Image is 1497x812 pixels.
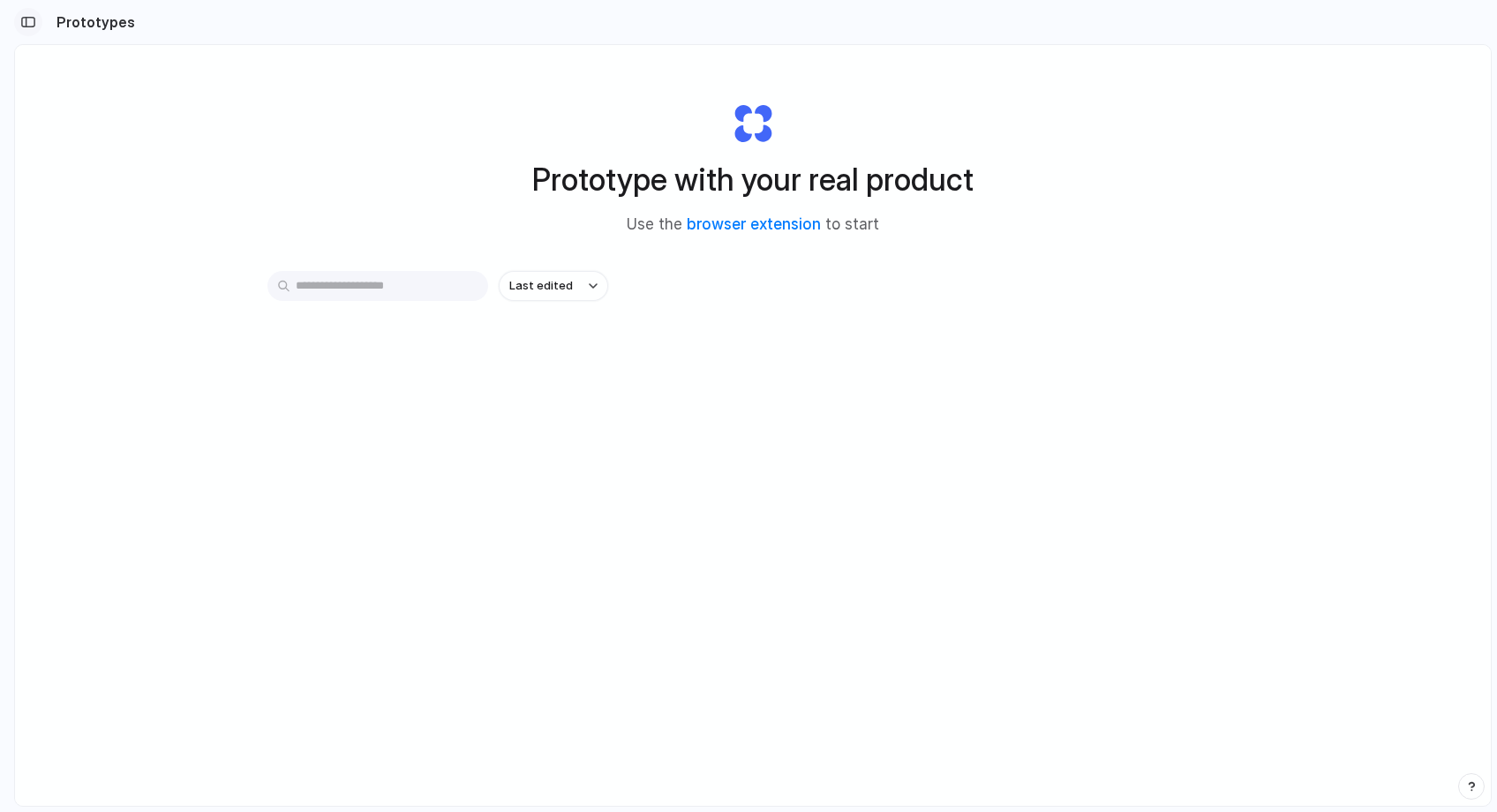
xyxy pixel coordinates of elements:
button: Last edited [499,271,608,301]
span: Last edited [509,277,573,295]
h1: Prototype with your real product [532,156,974,203]
h2: Prototypes [49,11,135,33]
span: Use the to start [627,214,879,237]
a: browser extension [687,215,821,233]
